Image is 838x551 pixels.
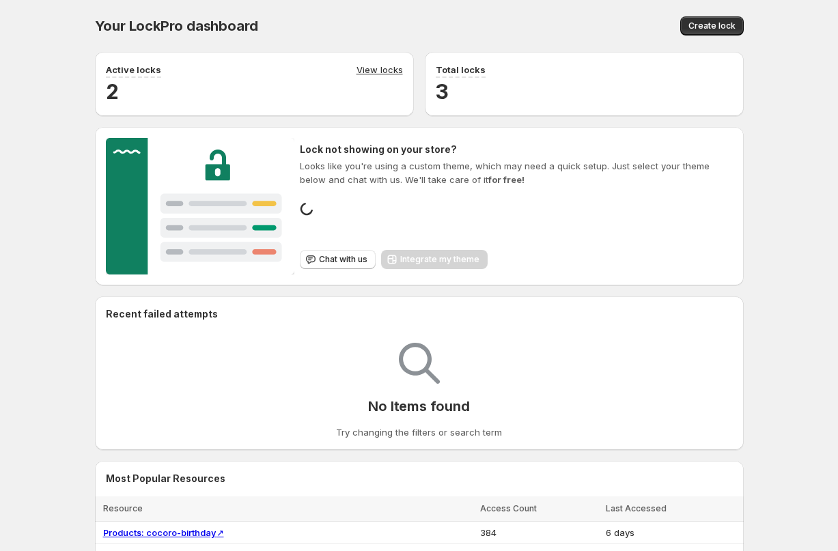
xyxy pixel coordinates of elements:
[436,78,733,105] h2: 3
[319,254,367,265] span: Chat with us
[103,527,224,538] a: Products: cocoro-birthday↗
[106,307,218,321] h2: Recent failed attempts
[106,472,733,485] h2: Most Popular Resources
[106,78,403,105] h2: 2
[103,503,143,513] span: Resource
[368,398,469,414] p: No Items found
[106,138,295,274] img: Customer support
[300,143,732,156] h2: Lock not showing on your store?
[680,16,744,36] button: Create lock
[357,63,403,78] a: View locks
[399,343,440,384] img: Empty search results
[300,159,732,186] p: Looks like you're using a custom theme, which may need a quick setup. Just select your theme belo...
[476,522,602,544] td: 384
[688,20,736,31] span: Create lock
[436,63,486,76] p: Total locks
[106,63,161,76] p: Active locks
[95,18,259,34] span: Your LockPro dashboard
[606,503,667,513] span: Last Accessed
[480,503,537,513] span: Access Count
[488,174,525,185] strong: for free!
[602,522,743,544] td: 6 days
[300,250,376,269] button: Chat with us
[336,425,502,439] p: Try changing the filters or search term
